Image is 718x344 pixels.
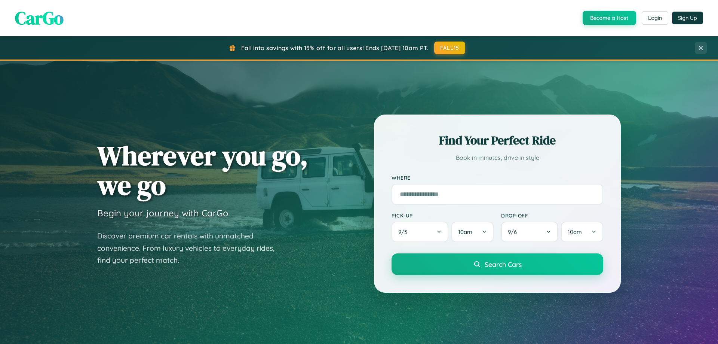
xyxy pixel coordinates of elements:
[568,228,582,235] span: 10am
[458,228,472,235] span: 10am
[392,222,448,242] button: 9/5
[642,11,668,25] button: Login
[241,44,429,52] span: Fall into savings with 15% off for all users! Ends [DATE] 10am PT.
[398,228,411,235] span: 9 / 5
[97,207,228,219] h3: Begin your journey with CarGo
[508,228,521,235] span: 9 / 6
[392,132,603,149] h2: Find Your Perfect Ride
[485,260,522,268] span: Search Cars
[583,11,636,25] button: Become a Host
[672,12,703,24] button: Sign Up
[392,174,603,181] label: Where
[97,230,284,267] p: Discover premium car rentals with unmatched convenience. From luxury vehicles to everyday rides, ...
[392,212,494,219] label: Pick-up
[501,222,558,242] button: 9/6
[392,253,603,275] button: Search Cars
[434,42,466,54] button: FALL15
[561,222,603,242] button: 10am
[451,222,494,242] button: 10am
[392,152,603,163] p: Book in minutes, drive in style
[15,6,64,30] span: CarGo
[97,141,308,200] h1: Wherever you go, we go
[501,212,603,219] label: Drop-off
